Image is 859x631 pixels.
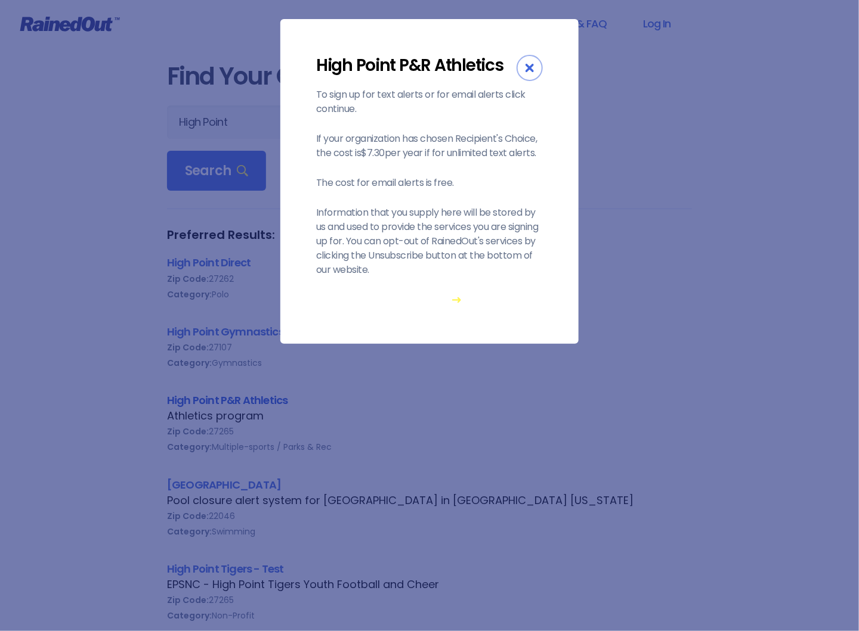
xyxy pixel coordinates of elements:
div: High Point P&R Athletics [316,55,517,76]
p: Information that you supply here will be stored by us and used to provide the services you are si... [316,206,543,277]
p: If your organization has chosen Recipient's Choice, the cost is $7.30 per year if for unlimited t... [316,132,543,160]
p: To sign up for text alerts or for email alerts click continue. [316,88,543,116]
span: Continue [316,293,543,308]
p: The cost for email alerts is free. [316,176,543,190]
div: Close [517,55,543,81]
